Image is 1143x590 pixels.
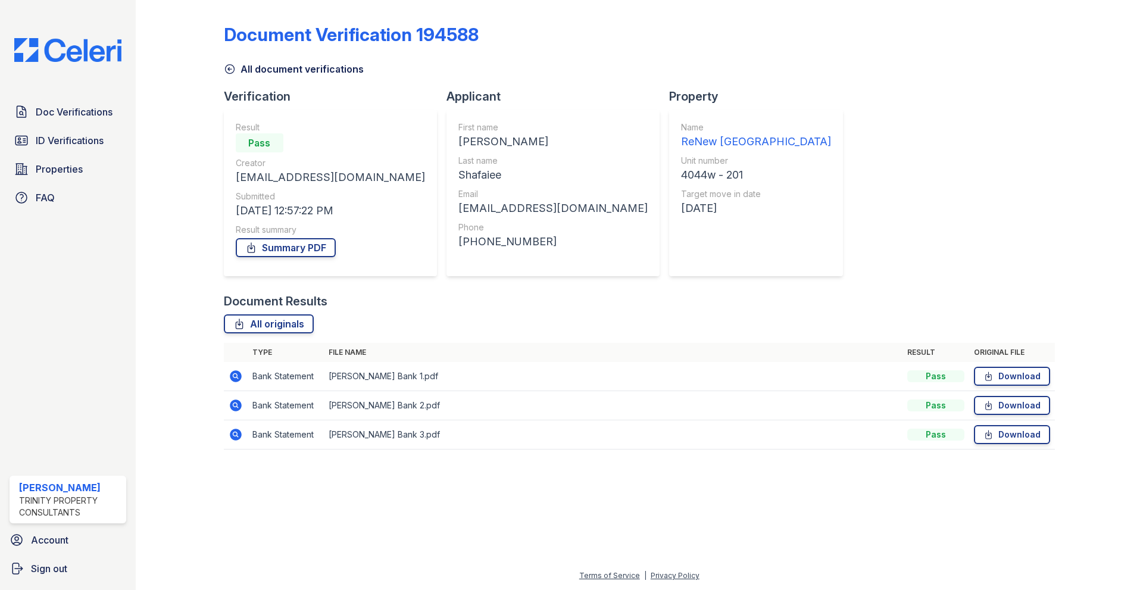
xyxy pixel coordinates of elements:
th: File name [324,343,902,362]
img: CE_Logo_Blue-a8612792a0a2168367f1c8372b55b34899dd931a85d93a1a3d3e32e68fde9ad4.png [5,38,131,62]
div: Applicant [446,88,669,105]
td: Bank Statement [248,420,324,449]
span: Properties [36,162,83,176]
div: [DATE] 12:57:22 PM [236,202,425,219]
a: Download [974,367,1050,386]
div: Pass [907,429,964,441]
th: Type [248,343,324,362]
a: FAQ [10,186,126,210]
div: | [644,571,647,580]
div: Result [236,121,425,133]
div: Property [669,88,852,105]
div: Creator [236,157,425,169]
td: [PERSON_NAME] Bank 2.pdf [324,391,902,420]
div: Pass [236,133,283,152]
span: Doc Verifications [36,105,113,119]
div: [PERSON_NAME] [19,480,121,495]
div: Email [458,188,648,200]
div: [EMAIL_ADDRESS][DOMAIN_NAME] [458,200,648,217]
div: 4044w - 201 [681,167,831,183]
a: Summary PDF [236,238,336,257]
div: [PERSON_NAME] [458,133,648,150]
a: Sign out [5,557,131,580]
div: Result summary [236,224,425,236]
th: Result [902,343,969,362]
div: Verification [224,88,446,105]
div: Shafaiee [458,167,648,183]
td: [PERSON_NAME] Bank 3.pdf [324,420,902,449]
a: Privacy Policy [651,571,699,580]
div: [PHONE_NUMBER] [458,233,648,250]
div: Pass [907,399,964,411]
a: Account [5,528,131,552]
a: All originals [224,314,314,333]
th: Original file [969,343,1055,362]
div: ReNew [GEOGRAPHIC_DATA] [681,133,831,150]
div: First name [458,121,648,133]
a: Download [974,425,1050,444]
span: FAQ [36,191,55,205]
span: ID Verifications [36,133,104,148]
a: Name ReNew [GEOGRAPHIC_DATA] [681,121,831,150]
td: Bank Statement [248,391,324,420]
div: Last name [458,155,648,167]
div: Trinity Property Consultants [19,495,121,519]
div: Document Results [224,293,327,310]
a: All document verifications [224,62,364,76]
a: ID Verifications [10,129,126,152]
div: Name [681,121,831,133]
a: Download [974,396,1050,415]
div: Unit number [681,155,831,167]
div: Phone [458,221,648,233]
span: Account [31,533,68,547]
div: Target move in date [681,188,831,200]
div: [DATE] [681,200,831,217]
div: [EMAIL_ADDRESS][DOMAIN_NAME] [236,169,425,186]
div: Submitted [236,191,425,202]
a: Doc Verifications [10,100,126,124]
div: Pass [907,370,964,382]
div: Document Verification 194588 [224,24,479,45]
a: Terms of Service [579,571,640,580]
a: Properties [10,157,126,181]
span: Sign out [31,561,67,576]
td: [PERSON_NAME] Bank 1.pdf [324,362,902,391]
td: Bank Statement [248,362,324,391]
